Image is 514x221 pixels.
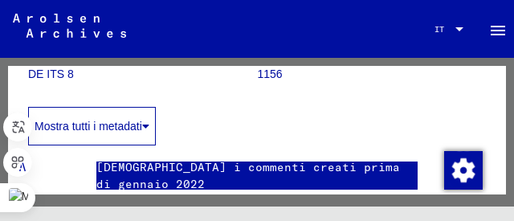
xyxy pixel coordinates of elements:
[434,24,444,35] font: IT
[488,21,508,40] mat-icon: Side nav toggle icon
[96,160,400,191] font: [DEMOGRAPHIC_DATA] i commenti creati prima di gennaio 2022
[35,120,142,133] font: Mostra tutti i metadati
[482,13,514,45] button: Attiva/disattiva navigazione laterale
[13,14,126,38] img: Arolsen_neg.svg
[96,159,418,193] a: [DEMOGRAPHIC_DATA] i commenti creati prima di gennaio 2022
[444,151,483,190] img: Modifica consenso
[28,107,156,145] button: Mostra tutti i metadati
[28,68,74,80] font: DE ITS 8
[258,68,283,80] font: 1156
